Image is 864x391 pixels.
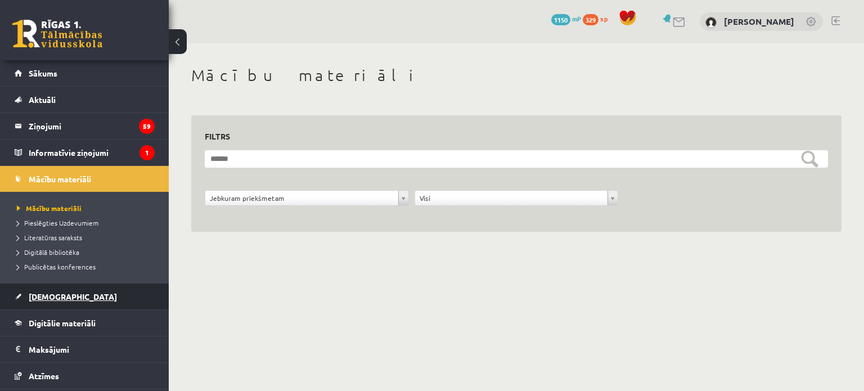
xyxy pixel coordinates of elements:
[17,262,157,272] a: Publicētas konferences
[17,232,157,242] a: Literatūras saraksts
[724,16,794,27] a: [PERSON_NAME]
[600,14,607,23] span: xp
[15,336,155,362] a: Maksājumi
[205,191,408,205] a: Jebkuram priekšmetam
[17,203,157,213] a: Mācību materiāli
[17,262,96,271] span: Publicētas konferences
[17,247,157,257] a: Digitālā bibliotēka
[29,371,59,381] span: Atzīmes
[17,218,157,228] a: Pieslēgties Uzdevumiem
[15,166,155,192] a: Mācību materiāli
[29,336,155,362] legend: Maksājumi
[29,140,155,165] legend: Informatīvie ziņojumi
[551,14,570,25] span: 1150
[551,14,581,23] a: 1150 mP
[29,95,56,105] span: Aktuāli
[15,113,155,139] a: Ziņojumi59
[420,191,604,205] span: Visi
[17,204,82,213] span: Mācību materiāli
[29,113,155,139] legend: Ziņojumi
[191,66,841,85] h1: Mācību materiāli
[583,14,613,23] a: 329 xp
[572,14,581,23] span: mP
[12,20,102,48] a: Rīgas 1. Tālmācības vidusskola
[15,60,155,86] a: Sākums
[29,68,57,78] span: Sākums
[210,191,394,205] span: Jebkuram priekšmetam
[15,284,155,309] a: [DEMOGRAPHIC_DATA]
[15,140,155,165] a: Informatīvie ziņojumi1
[139,145,155,160] i: 1
[205,129,814,144] h3: Filtrs
[15,310,155,336] a: Digitālie materiāli
[705,17,717,28] img: Jurijs Zverevs
[15,87,155,113] a: Aktuāli
[139,119,155,134] i: 59
[17,248,79,257] span: Digitālā bibliotēka
[29,291,117,302] span: [DEMOGRAPHIC_DATA]
[415,191,618,205] a: Visi
[17,233,82,242] span: Literatūras saraksts
[15,363,155,389] a: Atzīmes
[29,174,91,184] span: Mācību materiāli
[583,14,598,25] span: 329
[29,318,96,328] span: Digitālie materiāli
[17,218,98,227] span: Pieslēgties Uzdevumiem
